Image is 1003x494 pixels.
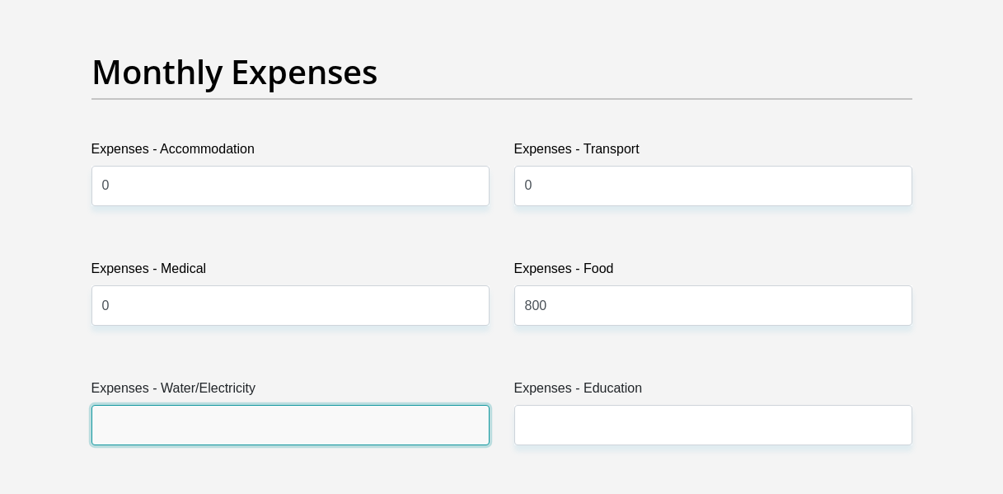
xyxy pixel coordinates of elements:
[91,259,490,285] label: Expenses - Medical
[514,379,912,405] label: Expenses - Education
[514,166,912,206] input: Expenses - Transport
[514,139,912,166] label: Expenses - Transport
[514,259,912,285] label: Expenses - Food
[91,52,912,92] h2: Monthly Expenses
[514,285,912,326] input: Expenses - Food
[91,405,490,445] input: Expenses - Water/Electricity
[91,139,490,166] label: Expenses - Accommodation
[91,166,490,206] input: Expenses - Accommodation
[91,285,490,326] input: Expenses - Medical
[91,379,490,405] label: Expenses - Water/Electricity
[514,405,912,445] input: Expenses - Education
